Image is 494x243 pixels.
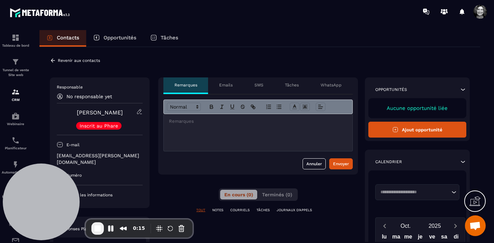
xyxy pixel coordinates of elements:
a: automationsautomationsWebinaire [2,107,29,131]
img: formation [11,58,20,66]
p: TÂCHES [257,208,270,213]
img: formation [11,34,20,42]
p: Automatisations [2,170,29,174]
p: Emails [219,82,233,88]
p: Responsable [57,84,143,90]
p: Remarques [174,82,197,88]
p: CRM [2,98,29,102]
button: En cours (0) [220,190,257,199]
img: automations [11,112,20,120]
p: TOUT [196,208,205,213]
a: formationformationTableau de bord [2,28,29,53]
button: Open months overlay [391,220,420,232]
p: SMS [254,82,263,88]
p: Contacts [57,35,79,41]
div: Envoyer [333,160,349,167]
span: En cours (0) [224,192,253,197]
p: Réponses Planificateur [60,226,107,232]
a: schedulerschedulerPlanificateur [2,131,29,155]
p: WhatsApp [321,82,342,88]
p: COURRIELS [230,208,250,213]
p: Réseaux Sociaux [2,219,29,226]
a: formationformationCRM [2,83,29,107]
img: scheduler [11,136,20,144]
p: E-mail [66,142,80,148]
button: Open years overlay [420,220,449,232]
button: Terminés (0) [258,190,296,199]
img: formation [11,88,20,96]
input: Search for option [378,189,450,196]
p: Webinaire [2,122,29,126]
p: Planificateur [2,146,29,150]
a: Tâches [143,30,185,47]
a: automationsautomationsAutomatisations [2,155,29,179]
p: Opportunités [104,35,136,41]
p: Tâches [161,35,178,41]
a: social-networksocial-networkRéseaux Sociaux [2,204,29,232]
button: Ajout opportunité [368,122,466,138]
button: Envoyer [329,158,353,169]
p: Aucune opportunité liée [375,105,459,111]
div: Search for option [375,184,459,200]
button: Next month [449,221,462,231]
p: Tâches [285,82,299,88]
p: Revenir aux contacts [58,58,100,63]
div: Ouvrir le chat [465,215,486,236]
span: Terminés (0) [262,192,292,197]
a: [PERSON_NAME] [77,109,123,116]
p: Voir toutes les informations [57,192,143,198]
p: Tableau de bord [2,44,29,47]
a: formationformationTunnel de vente Site web [2,53,29,83]
p: NOTES [212,208,223,213]
p: Inscrit au Phare [80,123,118,128]
p: Tunnel de vente Site web [2,68,29,77]
p: [EMAIL_ADDRESS][PERSON_NAME][DOMAIN_NAME] [57,152,143,166]
img: automations [11,160,20,169]
button: Annuler [303,158,326,169]
button: Previous month [378,221,391,231]
a: Opportunités [86,30,143,47]
p: Espace membre [2,195,29,198]
a: Contacts [39,30,86,47]
img: logo [10,6,72,19]
p: No responsable yet [66,94,112,99]
a: automationsautomationsEspace membre [2,179,29,204]
p: Opportunités [375,87,407,92]
p: Calendrier [375,159,402,165]
p: JOURNAUX D'APPELS [277,208,312,213]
